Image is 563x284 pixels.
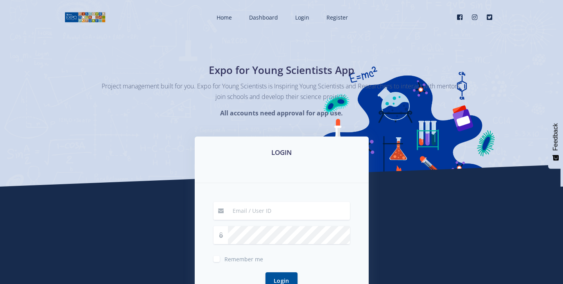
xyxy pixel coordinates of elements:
h3: LOGIN [204,147,359,158]
a: Dashboard [241,7,284,28]
span: Login [295,14,309,21]
span: Home [217,14,232,21]
span: Register [326,14,348,21]
button: Feedback - Show survey [548,115,563,169]
h1: Expo for Young Scientists App [139,63,424,78]
strong: All accounts need approval for app use. [220,109,343,117]
a: Login [287,7,316,28]
span: Feedback [552,123,559,151]
input: Email / User ID [228,202,350,220]
img: logo01.png [65,11,106,23]
a: Home [209,7,238,28]
span: Dashboard [249,14,278,21]
p: Project management built for you. Expo for Young Scientists is Inspiring Young Scientists and Res... [102,81,461,102]
span: Remember me [224,255,263,263]
a: Register [319,7,354,28]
